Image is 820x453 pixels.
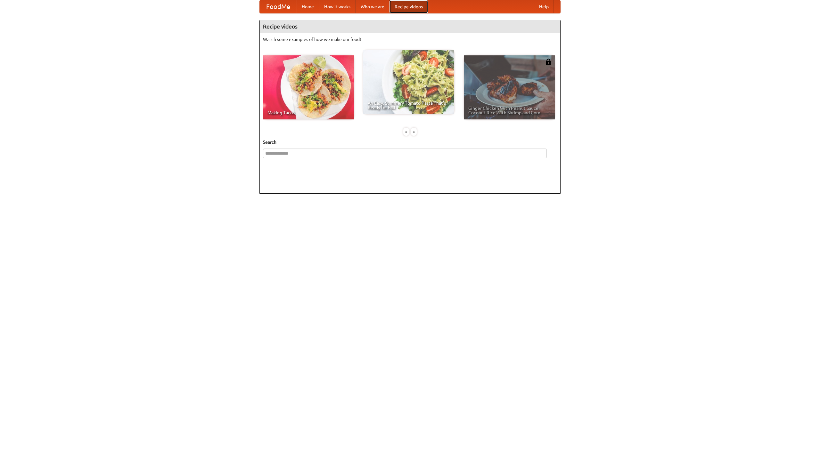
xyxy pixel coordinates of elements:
div: « [403,128,409,136]
a: Making Tacos [263,55,354,119]
span: Making Tacos [267,110,349,115]
h5: Search [263,139,557,145]
img: 483408.png [545,59,552,65]
a: An Easy, Summery Tomato Pasta That's Ready for Fall [363,50,454,114]
a: Recipe videos [389,0,428,13]
a: Who we are [356,0,389,13]
p: Watch some examples of how we make our food! [263,36,557,43]
a: Help [534,0,554,13]
a: Home [297,0,319,13]
h4: Recipe videos [260,20,560,33]
a: How it works [319,0,356,13]
div: » [411,128,417,136]
a: FoodMe [260,0,297,13]
span: An Easy, Summery Tomato Pasta That's Ready for Fall [368,101,450,110]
